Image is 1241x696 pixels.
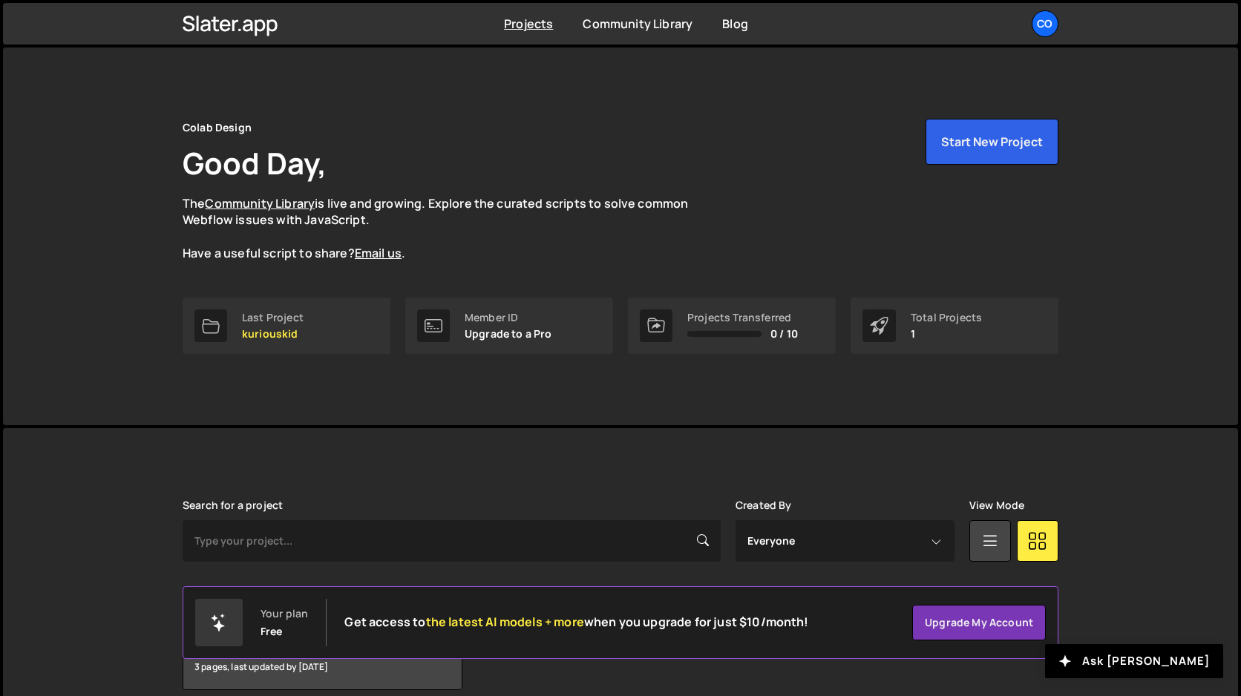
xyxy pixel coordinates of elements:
p: The is live and growing. Explore the curated scripts to solve common Webflow issues with JavaScri... [183,195,717,262]
h2: Get access to when you upgrade for just $10/month! [344,615,808,629]
p: kuriouskid [242,328,304,340]
a: Last Project kuriouskid [183,298,390,354]
a: Community Library [205,195,315,211]
label: Created By [736,499,792,511]
div: Last Project [242,312,304,324]
span: the latest AI models + more [426,614,584,630]
a: Blog [722,16,748,32]
a: Projects [504,16,553,32]
div: Total Projects [911,312,982,324]
div: Colab Design [183,119,252,137]
a: Community Library [583,16,692,32]
h1: Good Day, [183,142,327,183]
p: Upgrade to a Pro [465,328,552,340]
div: Your plan [261,608,308,620]
input: Type your project... [183,520,721,562]
div: Projects Transferred [687,312,798,324]
div: Free [261,626,283,637]
label: Search for a project [183,499,283,511]
a: Upgrade my account [912,605,1046,640]
a: Email us [355,245,402,261]
button: Start New Project [926,119,1058,165]
a: Co [1032,10,1058,37]
span: 0 / 10 [770,328,798,340]
button: Ask [PERSON_NAME] [1045,644,1223,678]
div: Member ID [465,312,552,324]
label: View Mode [969,499,1024,511]
p: 1 [911,328,982,340]
div: 3 pages, last updated by [DATE] [183,645,462,689]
